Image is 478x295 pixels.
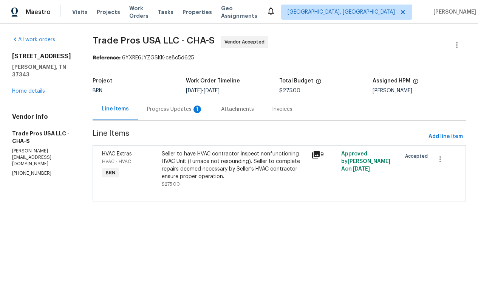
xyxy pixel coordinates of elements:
[12,170,74,177] p: [PHONE_NUMBER]
[425,130,466,144] button: Add line item
[93,55,121,61] b: Reference:
[93,88,102,93] span: BRN
[186,88,220,93] span: -
[341,151,390,172] span: Approved by [PERSON_NAME] A on
[413,78,419,88] span: The hpm assigned to this work order.
[272,106,292,113] div: Invoices
[26,8,51,16] span: Maestro
[103,169,118,177] span: BRN
[12,37,55,42] a: All work orders
[162,182,180,186] span: $275.00
[428,132,463,141] span: Add line item
[72,8,88,16] span: Visits
[102,159,131,164] span: HVAC - HVAC
[373,88,466,93] div: [PERSON_NAME]
[12,113,74,121] h4: Vendor Info
[93,36,215,45] span: Trade Pros USA LLC - CHA-S
[183,8,212,16] span: Properties
[102,151,132,157] span: HVAC Extras
[288,8,395,16] span: [GEOGRAPHIC_DATA], [GEOGRAPHIC_DATA]
[12,88,45,94] a: Home details
[12,148,74,167] p: [PERSON_NAME][EMAIL_ADDRESS][DOMAIN_NAME]
[93,130,425,144] span: Line Items
[158,9,173,15] span: Tasks
[204,88,220,93] span: [DATE]
[97,8,120,16] span: Projects
[186,88,202,93] span: [DATE]
[279,88,300,93] span: $275.00
[311,150,337,159] div: 9
[12,130,74,145] h5: Trade Pros USA LLC - CHA-S
[221,106,254,113] div: Attachments
[221,5,257,20] span: Geo Assignments
[279,78,313,84] h5: Total Budget
[224,38,268,46] span: Vendor Accepted
[186,78,240,84] h5: Work Order Timeline
[316,78,322,88] span: The total cost of line items that have been proposed by Opendoor. This sum includes line items th...
[193,106,201,113] div: 1
[353,166,370,172] span: [DATE]
[102,105,129,113] div: Line Items
[373,78,410,84] h5: Assigned HPM
[12,53,74,60] h2: [STREET_ADDRESS]
[147,106,203,113] div: Progress Updates
[129,5,149,20] span: Work Orders
[430,8,476,16] span: [PERSON_NAME]
[405,152,431,160] span: Accepted
[12,63,74,78] h5: [PERSON_NAME], TN 37343
[162,150,307,180] div: Seller to have HVAC contractor inspect nonfunctioning HVAC Unit (Furnace not resounding). Seller ...
[93,54,466,62] div: 6YXRE6JYZGSKK-ce8c5d625
[93,78,112,84] h5: Project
